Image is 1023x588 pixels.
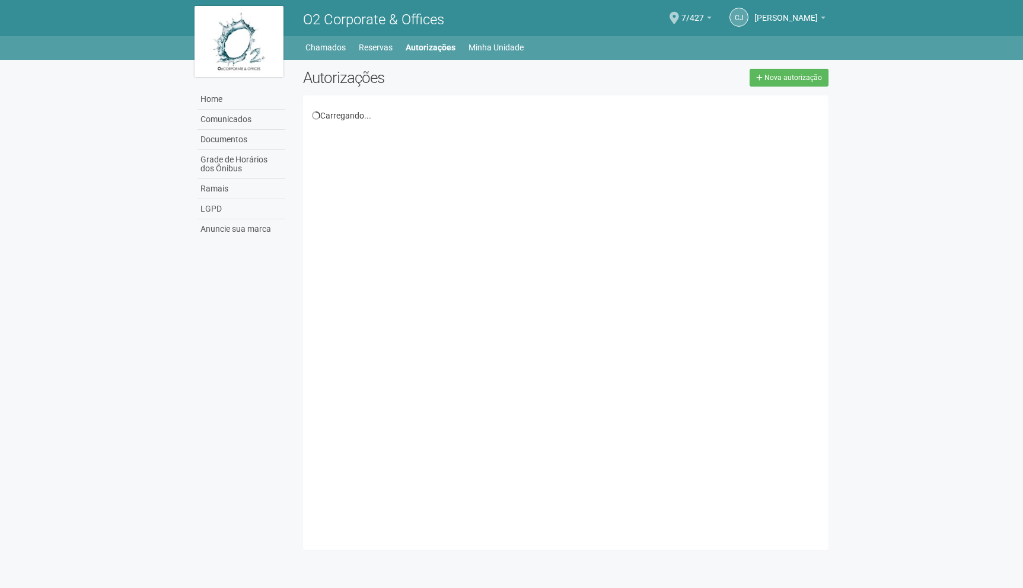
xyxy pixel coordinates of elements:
a: Reservas [359,39,393,56]
div: Carregando... [312,110,820,121]
a: Ramais [197,179,285,199]
a: 7/427 [681,15,712,24]
a: [PERSON_NAME] [754,15,826,24]
a: Comunicados [197,110,285,130]
a: Anuncie sua marca [197,219,285,239]
span: CESAR JAHARA DE ALBUQUERQUE [754,2,818,23]
a: LGPD [197,199,285,219]
span: 7/427 [681,2,704,23]
a: Home [197,90,285,110]
a: Grade de Horários dos Ônibus [197,150,285,179]
h2: Autorizações [303,69,557,87]
a: Chamados [305,39,346,56]
a: Documentos [197,130,285,150]
a: Nova autorização [750,69,828,87]
span: Nova autorização [764,73,822,82]
img: logo.jpg [195,6,283,77]
a: Autorizações [406,39,455,56]
a: CJ [729,8,748,27]
a: Minha Unidade [469,39,524,56]
span: O2 Corporate & Offices [303,11,444,28]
